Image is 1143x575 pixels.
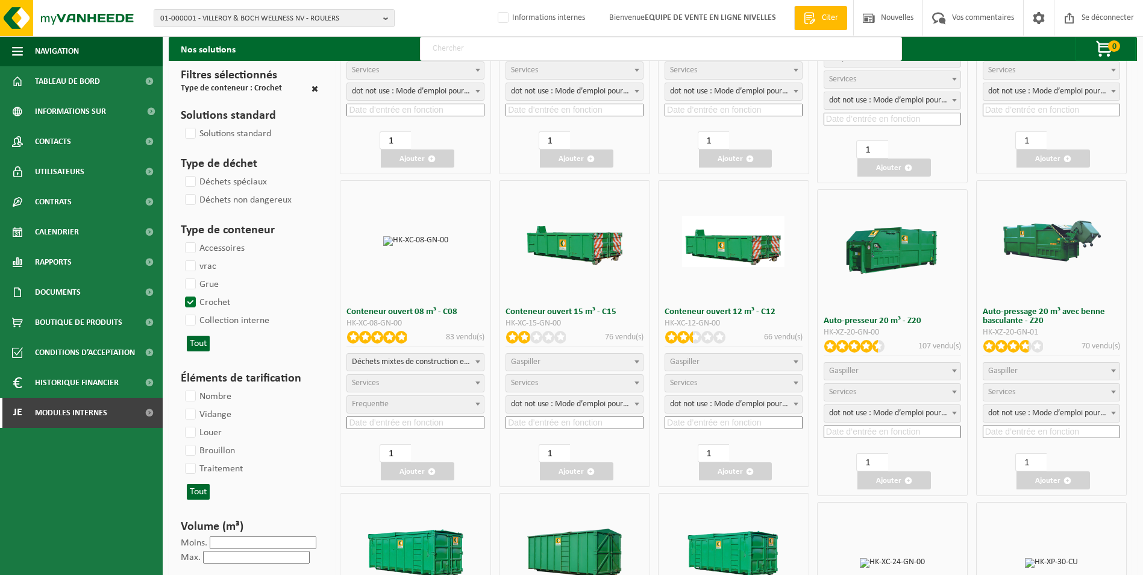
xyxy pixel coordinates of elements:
[1025,558,1078,568] img: HK-XP-30-CU
[506,396,643,413] span: dot not use : Manual voor MyVanheede
[181,518,318,536] h3: Volume (m³)
[670,379,697,388] span: Services
[983,328,1121,337] div: HK-XZ-20-GN-01
[665,83,803,101] span: dot not use : Manual voor MyVanheede
[352,400,389,409] span: Frequentie
[824,113,962,125] input: Date d’entrée en fonction
[670,357,700,366] span: Gaspiller
[764,331,803,344] p: 66 vendu(s)
[506,307,644,316] h3: Conteneur ouvert 15 m³ - C15
[181,155,318,173] h3: Type de déchet
[1076,37,1136,61] button: 0
[346,307,484,316] h3: Conteneur ouvert 08 m³ - C08
[824,426,962,438] input: Date d’entrée en fonction
[665,396,802,413] span: dot not use : Manual voor MyVanheede
[539,131,570,149] input: 1
[183,406,231,424] label: Vidange
[346,416,484,429] input: Date d’entrée en fonction
[824,92,961,109] span: dot not use : Manual voor MyVanheede
[511,66,538,75] span: Services
[829,366,859,375] span: Gaspiller
[35,338,135,368] span: Conditions d’acceptation
[718,155,743,163] font: Ajouter
[539,444,570,462] input: 1
[824,316,962,325] h3: Auto-presseur 20 m³ - Z20
[380,131,411,149] input: 1
[160,10,378,28] span: 01-000001 - VILLEROY & BOCH WELLNESS NV - ROULERS
[35,127,71,157] span: Contacts
[399,155,425,163] font: Ajouter
[983,104,1121,116] input: Date d’entrée en fonction
[718,468,743,476] font: Ajouter
[446,331,484,344] p: 83 vendu(s)
[183,257,216,275] label: vrac
[35,66,100,96] span: Tableau de bord
[824,328,962,337] div: HK-XZ-20-GN-00
[183,312,269,330] label: Collection interne
[540,149,613,168] button: Ajouter
[682,216,784,267] img: HK-XC-12-GN-00
[559,468,584,476] font: Ajouter
[347,354,484,371] span: gemengd bouw- en sloopafval (inert en niet inert)
[35,36,79,66] span: Navigation
[988,388,1015,397] span: Services
[841,199,944,301] img: HK-XZ-20-GN-00
[699,462,772,480] button: Ajouter
[380,444,411,462] input: 1
[988,366,1018,375] span: Gaspiller
[605,331,644,344] p: 76 vendu(s)
[983,405,1120,422] span: dot not use : Manual voor MyVanheede
[1016,149,1090,168] button: Ajouter
[506,416,644,429] input: Date d’entrée en fonction
[511,357,540,366] span: Gaspiller
[35,307,122,338] span: Boutique de produits
[399,468,425,476] font: Ajouter
[665,83,802,100] span: dot not use : Manual voor MyVanheede
[35,187,72,217] span: Contrats
[983,307,1121,325] h3: Auto-pressage 20 m³ avec benne basculante - Z20
[609,13,776,22] font: Bienvenue
[35,157,84,187] span: Utilisateurs
[35,398,107,428] span: Modules internes
[381,462,454,480] button: Ajouter
[183,239,245,257] label: Accessoires
[670,66,697,75] span: Services
[860,558,925,568] img: HK-XC-24-GN-00
[794,6,847,30] a: Citer
[856,140,888,159] input: 1
[181,538,207,548] label: Moins.
[1082,340,1120,353] p: 70 vendu(s)
[983,83,1120,100] span: dot not use : Manual voor MyVanheede
[876,477,901,485] font: Ajouter
[346,353,484,371] span: gemengd bouw- en sloopafval (inert en niet inert)
[506,395,644,413] span: dot not use : Manual voor MyVanheede
[1035,477,1060,485] font: Ajouter
[699,149,772,168] button: Ajouter
[183,460,243,478] label: Traitement
[1108,40,1120,52] span: 0
[346,319,484,328] div: HK-XC-08-GN-00
[506,104,644,116] input: Date d’entrée en fonction
[381,149,454,168] button: Ajouter
[829,388,856,397] span: Services
[506,83,643,100] span: dot not use : Manual voor MyVanheede
[183,294,230,312] label: Crochet
[506,83,644,101] span: dot not use : Manual voor MyVanheede
[1016,471,1090,489] button: Ajouter
[420,37,902,61] input: Chercher
[181,553,201,562] label: Max.
[183,424,222,442] label: Louer
[383,236,448,246] img: HK-XC-08-GN-00
[698,131,729,149] input: 1
[169,37,248,61] h2: Nos solutions
[824,404,962,423] span: dot not use : Manual voor MyVanheede
[1000,216,1103,267] img: HK-XZ-20-GN-01
[665,319,803,328] div: HK-XC-12-GN-00
[1035,155,1060,163] font: Ajouter
[35,277,81,307] span: Documents
[540,462,613,480] button: Ajouter
[352,66,379,75] span: Services
[183,388,231,406] label: Nombre
[1015,131,1047,149] input: 1
[183,275,219,294] label: Grue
